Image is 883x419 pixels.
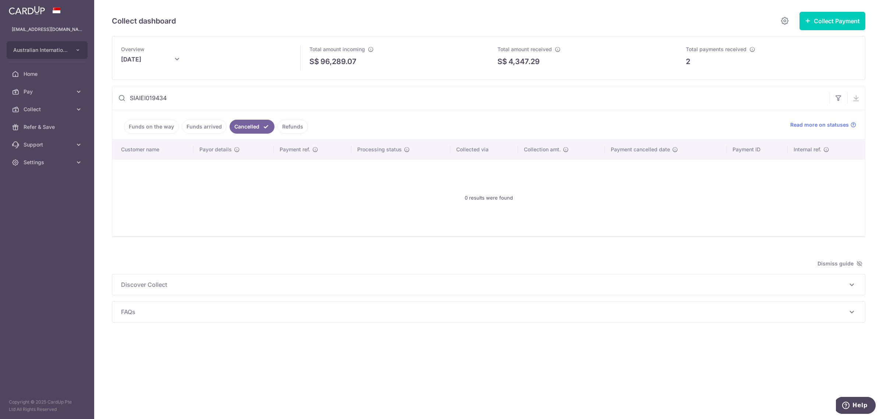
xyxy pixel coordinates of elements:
p: [EMAIL_ADDRESS][DOMAIN_NAME] [12,26,82,33]
span: Total amount incoming [309,46,365,52]
span: Help [17,5,32,12]
span: Settings [24,159,72,166]
button: Australian International School Pte Ltd [7,41,88,59]
p: 2 [686,56,690,67]
span: Pay [24,88,72,95]
span: Support [24,141,72,148]
th: Collected via [450,140,518,159]
span: Collect [24,106,72,113]
div: 0 results were found [121,165,856,230]
span: Payment cancelled date [611,146,670,153]
span: Collection amt. [524,146,561,153]
span: S$ [309,56,319,67]
span: Home [24,70,72,78]
span: FAQs [121,307,847,316]
a: Cancelled [230,120,274,134]
p: 4,347.29 [508,56,540,67]
p: Discover Collect [121,280,856,289]
iframe: Opens a widget where you can find more information [836,397,876,415]
p: FAQs [121,307,856,316]
span: Discover Collect [121,280,847,289]
p: 96,289.07 [320,56,357,67]
img: CardUp [9,6,45,15]
span: Dismiss guide [818,259,862,268]
span: Overview [121,46,145,52]
input: Search [112,86,830,110]
span: S$ [497,56,507,67]
span: Internal ref. [794,146,821,153]
button: Collect Payment [799,12,865,30]
span: Payor details [199,146,232,153]
span: Refer & Save [24,123,72,131]
span: Processing status [357,146,402,153]
th: Customer name [112,140,194,159]
h5: Collect dashboard [112,15,176,27]
th: Payment ID [727,140,788,159]
span: Payment ref. [280,146,310,153]
span: Read more on statuses [790,121,849,128]
a: Read more on statuses [790,121,856,128]
span: Total payments received [686,46,747,52]
a: Refunds [277,120,308,134]
span: Total amount received [497,46,552,52]
span: Australian International School Pte Ltd [13,46,68,54]
a: Funds arrived [182,120,227,134]
a: Funds on the way [124,120,179,134]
